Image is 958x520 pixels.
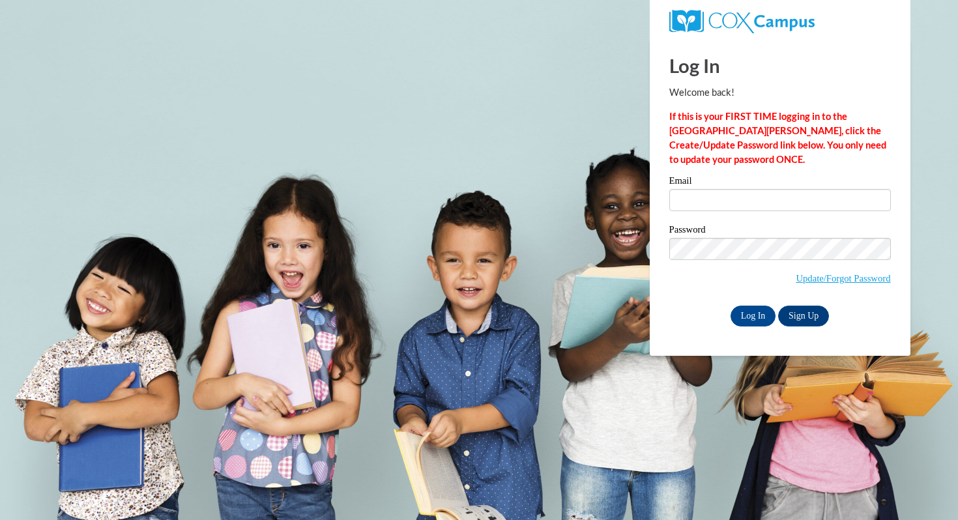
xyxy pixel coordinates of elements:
[731,306,776,326] input: Log In
[796,273,890,283] a: Update/Forgot Password
[669,111,886,165] strong: If this is your FIRST TIME logging in to the [GEOGRAPHIC_DATA][PERSON_NAME], click the Create/Upd...
[669,52,891,79] h1: Log In
[669,85,891,100] p: Welcome back!
[669,225,891,238] label: Password
[669,176,891,189] label: Email
[669,15,815,26] a: COX Campus
[669,10,815,33] img: COX Campus
[778,306,829,326] a: Sign Up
